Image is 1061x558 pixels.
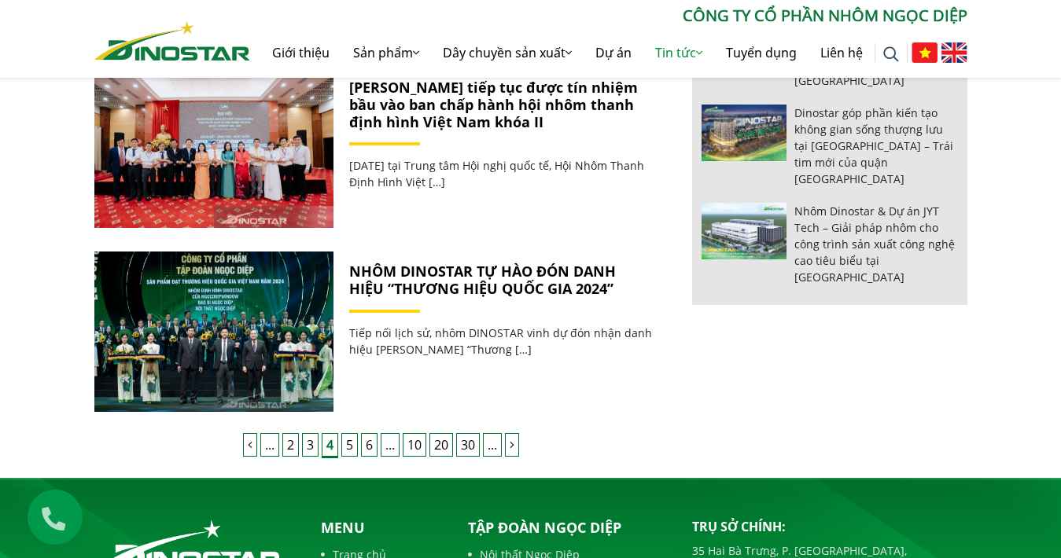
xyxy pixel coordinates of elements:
span: ... [260,433,279,457]
img: Dinostar góp phần kiến tạo không gian sống thượng lưu tại Skyline Westlake – Trái tim mới của quậ... [702,105,787,161]
p: Menu [321,517,442,538]
img: Nhôm Dinostar [94,21,250,61]
a: Dinostar góp phần kiến tạo không gian sống thượng lưu tại [GEOGRAPHIC_DATA] – Trái tim mới của qu... [794,105,953,186]
p: CÔNG TY CỔ PHẦN NHÔM NGỌC DIỆP [250,4,967,28]
p: Tập đoàn Ngọc Diệp [468,517,669,538]
a: Liên hệ [809,28,875,78]
img: Nhôm Ngọc Diệp tiếp tục được tín nhiệm bầu vào ban chấp hành hội nhôm thanh định hình Việt Nam kh... [94,68,333,228]
a: Dây chuyền sản xuất [431,28,584,78]
a: Trang trước [243,433,257,457]
a: Sản phẩm [341,28,431,78]
p: [DATE] tại Trung tâm Hội nghị quốc tế, Hội Nhôm Thanh Định Hình Việt […] [349,157,653,190]
a: NHÔM DINOSTAR TỰ HÀO ĐÓN DANH HIỆU “THƯƠNG HIỆU QUỐC GIA 2024” [349,262,616,298]
a: [PERSON_NAME] tiếp tục được tín nhiệm bầu vào ban chấp hành hội nhôm thanh định hình Việt Nam khó... [349,78,638,130]
a: 2 [282,433,299,457]
p: Tiếp nối lịch sử, nhôm DINOSTAR vinh dự đón nhận danh hiệu [PERSON_NAME] “Thương […] [349,325,653,358]
img: search [883,46,899,62]
img: NHÔM DINOSTAR TỰ HÀO ĐÓN DANH HIỆU “THƯƠNG HIỆU QUỐC GIA 2024” [94,251,333,412]
span: ... [483,433,502,457]
img: Nhôm Dinostar & Dự án JYT Tech – Giải pháp nhôm cho công trình sản xuất công nghệ cao tiêu biểu t... [702,203,787,259]
a: 6 [361,433,378,457]
a: Nhôm Dinostar & Dự án JYT Tech – Giải pháp nhôm cho công trình sản xuất công nghệ cao tiêu biểu t... [794,204,955,285]
a: Dự án [584,28,643,78]
a: Tuyển dụng [714,28,809,78]
a: Trang sau [505,433,519,457]
span: 4 [322,433,338,458]
img: English [941,42,967,63]
a: Giới thiệu [260,28,341,78]
a: 5 [341,433,358,457]
a: Tin tức [643,28,714,78]
span: ... [381,433,400,457]
p: Trụ sở chính: [692,517,967,536]
img: Tiếng Việt [912,42,938,63]
a: 30 [456,433,480,457]
a: 20 [429,433,453,457]
a: 3 [302,433,319,457]
a: 10 [403,433,426,457]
